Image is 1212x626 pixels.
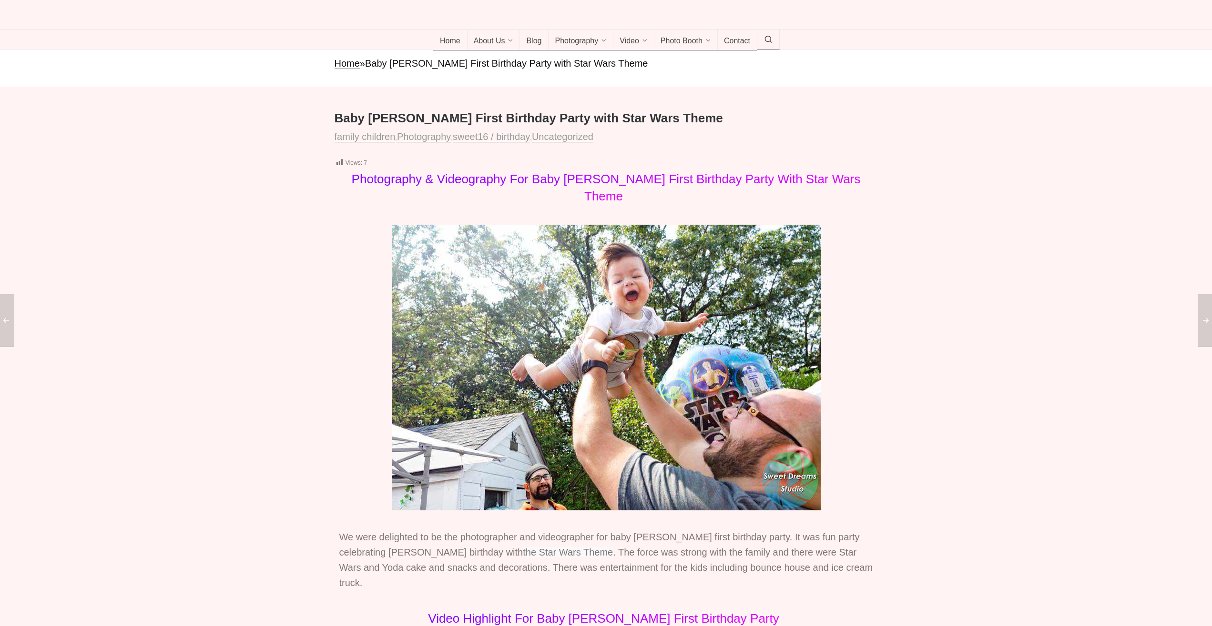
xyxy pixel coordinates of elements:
a: family children [335,131,396,142]
a: Video [613,30,654,50]
span: Contact [724,37,750,46]
span: Photo Booth [661,37,703,46]
a: sweet16 / birthday [453,131,530,142]
span: Photography [555,37,598,46]
a: Contact [717,30,757,50]
h1: Baby [PERSON_NAME] First Birthday Party with Star Wars Theme [335,110,878,127]
span: Baby [PERSON_NAME] First Birthday Party with Star Wars Theme [365,58,648,69]
nav: breadcrumbs [335,57,878,70]
span: Photography & Videography For Baby [PERSON_NAME] First Birthday Party With Star Wars Theme [352,172,861,203]
span: » [360,58,365,69]
span: the Star Wars Theme [523,547,613,557]
a: Photography [397,131,451,142]
a: About Us [467,30,520,50]
span: Home [440,37,460,46]
span: About Us [474,37,505,46]
span: , , , [335,134,597,141]
span: Video [620,37,639,46]
a: Home [433,30,468,50]
span: 7 [364,159,367,166]
img: baby alexander first birthday party photography videograhy new jersey [392,225,821,510]
span: Views: [346,159,362,166]
p: We were delighted to be the photographer and videographer for baby [PERSON_NAME] first birthday p... [339,529,873,590]
span: Blog [526,37,541,46]
a: Blog [519,30,549,50]
a: Photography [548,30,613,50]
a: Photo Booth [654,30,718,50]
a: Home [335,58,360,69]
a: Uncategorized [532,131,593,142]
span: Video Highlight For Baby [PERSON_NAME] First Birthday Party [428,611,779,626]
